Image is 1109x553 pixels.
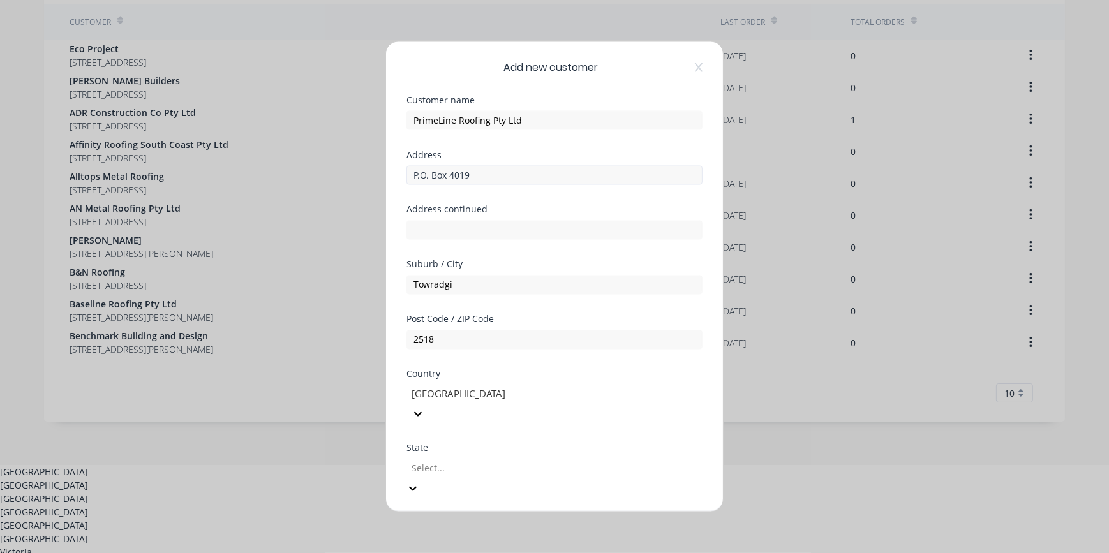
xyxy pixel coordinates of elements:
[406,443,703,452] div: State
[406,314,703,323] div: Post Code / ZIP Code
[406,150,703,159] div: Address
[406,95,703,104] div: Customer name
[406,260,703,269] div: Suburb / City
[406,369,703,378] div: Country
[406,205,703,214] div: Address continued
[503,59,598,75] span: Add new customer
